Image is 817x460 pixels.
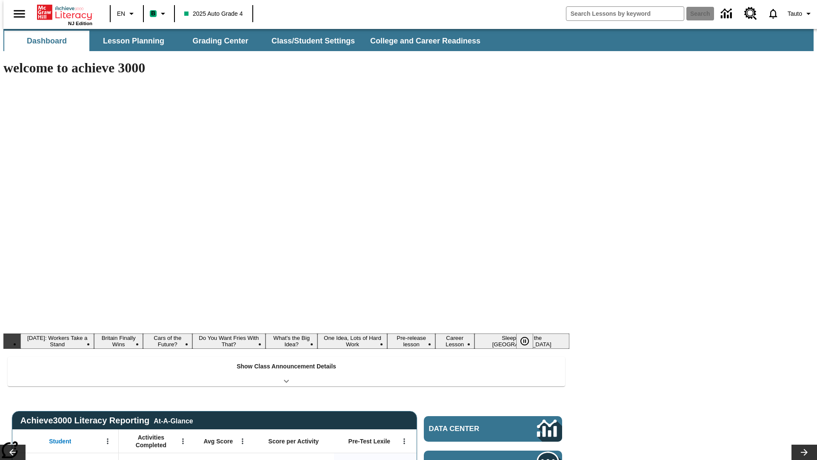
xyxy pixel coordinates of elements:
span: Achieve3000 Literacy Reporting [20,416,193,425]
span: Score per Activity [269,437,319,445]
button: Open Menu [177,435,189,448]
button: Open Menu [101,435,114,448]
span: Data Center [429,425,508,433]
button: Open side menu [7,1,32,26]
button: Slide 2 Britain Finally Wins [94,333,143,349]
button: Class/Student Settings [265,31,362,51]
div: Pause [516,333,542,349]
span: Student [49,437,71,445]
a: Resource Center, Will open in new tab [739,2,762,25]
button: Open Menu [236,435,249,448]
button: Lesson Planning [91,31,176,51]
span: Pre-Test Lexile [349,437,391,445]
button: Slide 3 Cars of the Future? [143,333,192,349]
button: Open Menu [398,435,411,448]
a: Notifications [762,3,784,25]
span: Activities Completed [123,434,179,449]
span: B [151,8,155,19]
h1: welcome to achieve 3000 [3,60,569,76]
button: Slide 1 Labor Day: Workers Take a Stand [20,333,94,349]
div: SubNavbar [3,29,814,51]
input: search field [566,7,684,20]
div: Home [37,3,92,26]
button: Grading Center [178,31,263,51]
button: Slide 4 Do You Want Fries With That? [192,333,266,349]
button: College and Career Readiness [363,31,487,51]
span: Avg Score [203,437,233,445]
button: Language: EN, Select a language [113,6,140,21]
button: Slide 7 Pre-release lesson [387,333,435,349]
a: Data Center [424,416,562,442]
p: Show Class Announcement Details [237,362,336,371]
button: Lesson carousel, Next [791,445,817,460]
a: Home [37,4,92,21]
button: Slide 5 What's the Big Idea? [266,333,318,349]
button: Slide 6 One Idea, Lots of Hard Work [317,333,387,349]
span: Tauto [788,9,802,18]
span: EN [117,9,125,18]
button: Boost Class color is mint green. Change class color [146,6,171,21]
button: Pause [516,333,533,349]
button: Slide 9 Sleepless in the Animal Kingdom [474,333,569,349]
div: Show Class Announcement Details [8,357,565,386]
a: Data Center [716,2,739,26]
span: 2025 Auto Grade 4 [184,9,243,18]
button: Dashboard [4,31,89,51]
span: NJ Edition [68,21,92,26]
div: At-A-Glance [154,416,193,425]
div: SubNavbar [3,31,488,51]
button: Profile/Settings [784,6,817,21]
button: Slide 8 Career Lesson [435,333,474,349]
